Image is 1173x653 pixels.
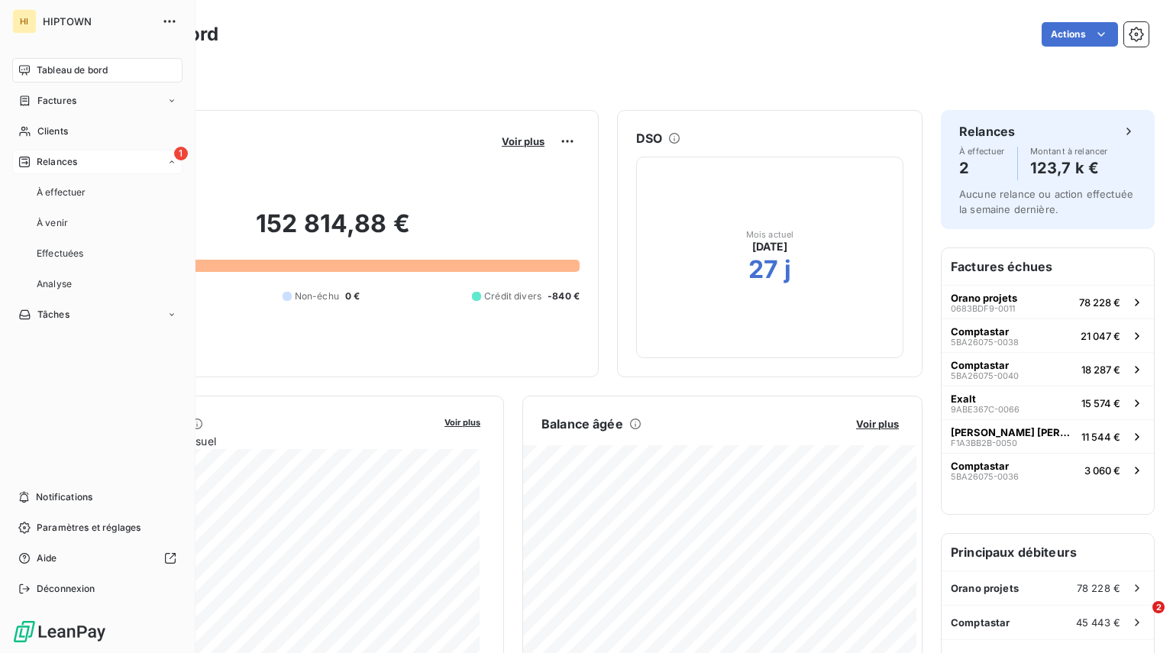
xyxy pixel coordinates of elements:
[12,546,183,571] a: Aide
[951,325,1009,338] span: Comptastar
[951,616,1010,629] span: Comptastar
[856,418,899,430] span: Voir plus
[942,285,1154,318] button: Orano projets0683BDF9-001178 228 €
[1030,156,1108,180] h4: 123,7 k €
[37,277,72,291] span: Analyse
[497,134,549,148] button: Voir plus
[1152,601,1165,613] span: 2
[636,129,662,147] h6: DSO
[86,209,580,254] h2: 152 814,88 €
[502,135,544,147] span: Voir plus
[295,289,339,303] span: Non-échu
[1030,147,1108,156] span: Montant à relancer
[951,359,1009,371] span: Comptastar
[37,63,108,77] span: Tableau de bord
[12,9,37,34] div: HI
[959,188,1133,215] span: Aucune relance ou action effectuée la semaine dernière.
[1084,464,1120,477] span: 3 060 €
[942,318,1154,352] button: Comptastar5BA26075-003821 047 €
[12,619,107,644] img: Logo LeanPay
[748,254,778,285] h2: 27
[1081,330,1120,342] span: 21 047 €
[942,248,1154,285] h6: Factures échues
[752,239,788,254] span: [DATE]
[37,582,95,596] span: Déconnexion
[942,386,1154,419] button: Exalt9ABE367C-006615 574 €
[37,247,84,260] span: Effectuées
[942,352,1154,386] button: Comptastar5BA26075-004018 287 €
[951,304,1015,313] span: 0683BDF9-0011
[951,338,1019,347] span: 5BA26075-0038
[951,405,1020,414] span: 9ABE367C-0066
[746,230,794,239] span: Mois actuel
[86,433,434,449] span: Chiffre d'affaires mensuel
[174,147,188,160] span: 1
[37,155,77,169] span: Relances
[37,186,86,199] span: À effectuer
[1081,431,1120,443] span: 11 544 €
[1079,296,1120,309] span: 78 228 €
[951,393,976,405] span: Exalt
[541,415,623,433] h6: Balance âgée
[942,453,1154,487] button: Comptastar5BA26075-00363 060 €
[951,371,1019,380] span: 5BA26075-0040
[784,254,791,285] h2: j
[959,122,1015,141] h6: Relances
[37,308,69,322] span: Tâches
[951,292,1017,304] span: Orano projets
[942,534,1154,571] h6: Principaux débiteurs
[951,426,1075,438] span: [PERSON_NAME] [PERSON_NAME] LASALLE EXPERTISES
[1077,582,1120,594] span: 78 228 €
[951,460,1009,472] span: Comptastar
[1076,616,1120,629] span: 45 443 €
[37,521,141,535] span: Paramètres et réglages
[548,289,580,303] span: -840 €
[1042,22,1118,47] button: Actions
[951,582,1019,594] span: Orano projets
[440,415,485,428] button: Voir plus
[484,289,541,303] span: Crédit divers
[942,419,1154,453] button: [PERSON_NAME] [PERSON_NAME] LASALLE EXPERTISESF1A3BB2B-005011 544 €
[1121,601,1158,638] iframe: Intercom live chat
[951,438,1017,448] span: F1A3BB2B-0050
[37,551,57,565] span: Aide
[37,94,76,108] span: Factures
[959,147,1005,156] span: À effectuer
[36,490,92,504] span: Notifications
[37,124,68,138] span: Clients
[43,15,153,27] span: HIPTOWN
[951,472,1019,481] span: 5BA26075-0036
[1081,364,1120,376] span: 18 287 €
[959,156,1005,180] h4: 2
[345,289,360,303] span: 0 €
[37,216,68,230] span: À venir
[444,417,480,428] span: Voir plus
[1081,397,1120,409] span: 15 574 €
[851,417,903,431] button: Voir plus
